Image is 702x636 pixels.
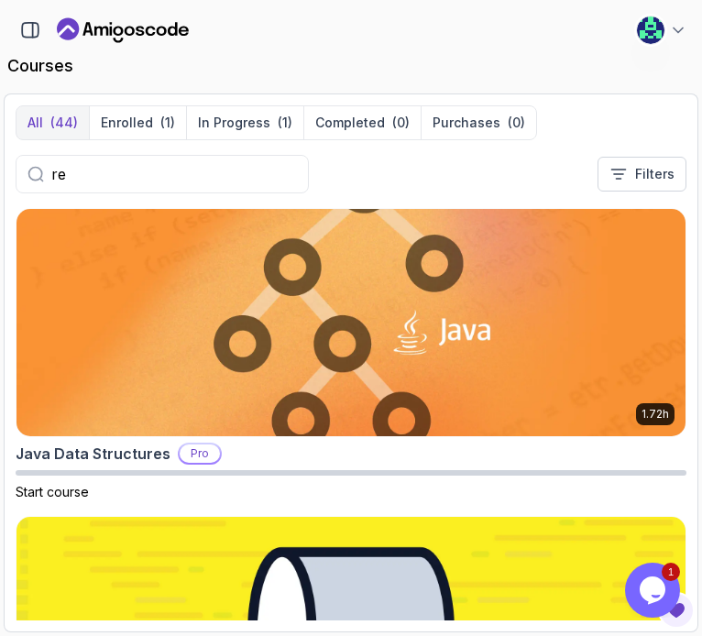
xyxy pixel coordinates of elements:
p: All [27,114,43,132]
input: Search... [51,163,297,185]
iframe: chat widget [625,563,684,618]
p: Purchases [433,114,500,132]
a: Landing page [57,16,189,45]
h2: Java Data Structures [16,443,170,465]
p: In Progress [198,114,270,132]
p: Enrolled [101,114,153,132]
button: Purchases(0) [421,106,536,139]
img: Java Data Structures card [16,209,686,436]
button: In Progress(1) [186,106,303,139]
p: Completed [315,114,385,132]
button: Filters [598,157,686,192]
div: (1) [160,114,175,132]
h2: courses [7,53,695,79]
p: 1.72h [642,407,669,422]
div: (1) [278,114,292,132]
button: user profile image [636,16,687,45]
img: user profile image [637,16,664,44]
div: (0) [392,114,410,132]
button: Completed(0) [303,106,421,139]
span: Start course [16,484,89,499]
div: (0) [508,114,525,132]
button: Enrolled(1) [89,106,186,139]
p: Pro [180,444,220,463]
p: Filters [635,165,675,183]
button: All(44) [16,106,89,139]
div: (44) [50,114,78,132]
